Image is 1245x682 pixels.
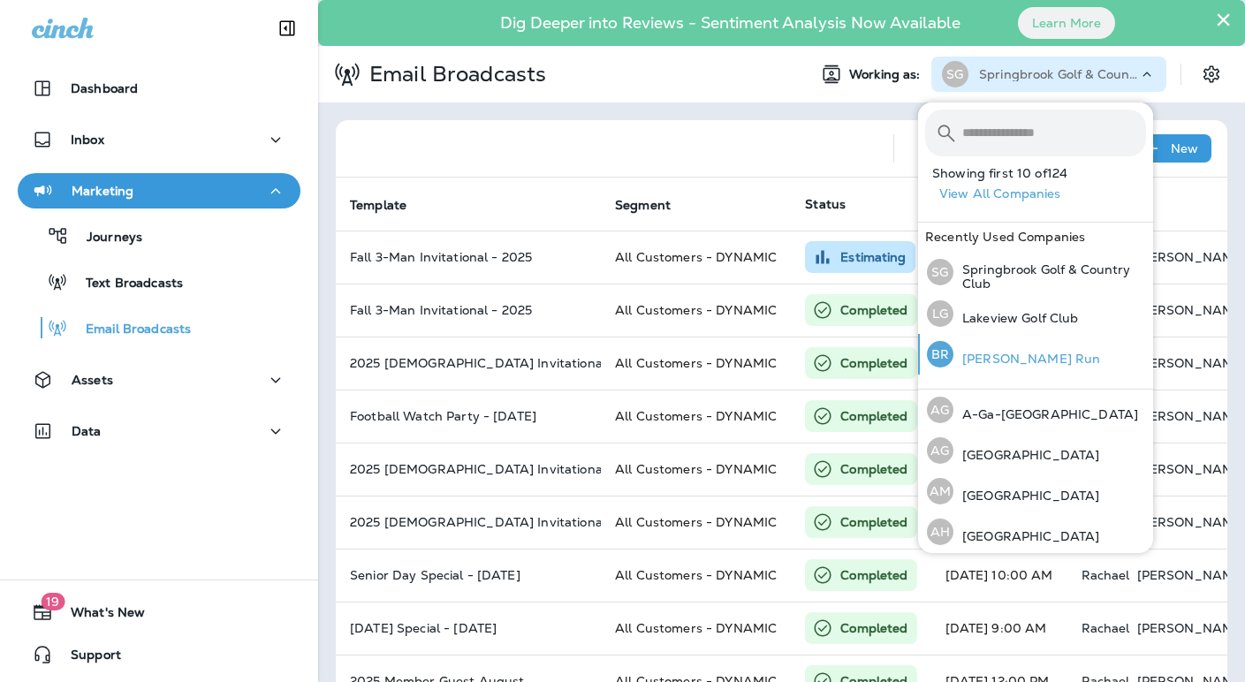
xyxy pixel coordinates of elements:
p: Springbrook Golf & Country Club [953,262,1146,291]
div: SG [942,61,968,87]
p: Completed [840,619,907,637]
span: Template [350,198,406,213]
p: Fall 3-Man Invitational - 2025 [350,303,587,317]
p: Rachael [1082,621,1130,635]
p: 2025 Ladies Invitational - 8/15/2025 [350,356,587,370]
button: Search Email Broadcasts [908,131,944,166]
button: AM[GEOGRAPHIC_DATA] [918,471,1153,511]
button: Inbox [18,122,300,157]
td: [DATE] 10:00 AM [931,549,1067,602]
div: AM [927,478,953,504]
p: Email Broadcasts [362,61,546,87]
button: Data [18,413,300,449]
p: Email Broadcasts [68,322,191,338]
span: Working as: [849,67,924,82]
td: [DATE] 9:00 AM [931,602,1067,655]
div: AH [927,519,953,545]
p: 2025 Ladies Invitational - 8/15/2025 [350,462,587,476]
p: Marketing [72,184,133,198]
p: Rachael [1082,568,1130,582]
span: All Customers - DYNAMIC [615,620,777,636]
span: Template [350,197,429,213]
button: AGA-Ga-[GEOGRAPHIC_DATA] [918,390,1153,430]
button: Assets [18,362,300,398]
button: AG[GEOGRAPHIC_DATA] [918,430,1153,471]
button: Collapse Sidebar [262,11,312,46]
button: Dashboard [18,71,300,106]
span: All Customers - DYNAMIC [615,514,777,530]
button: Marketing [18,173,300,208]
button: LGLakeview Golf Club [918,293,1153,334]
span: 19 [41,593,65,610]
p: Dashboard [71,81,138,95]
span: What's New [53,605,145,626]
div: AG [927,397,953,423]
p: [GEOGRAPHIC_DATA] [953,489,1099,503]
button: Email Broadcasts [18,309,300,346]
button: BR[PERSON_NAME] Run [918,334,1153,375]
p: Journeys [69,230,142,246]
button: Text Broadcasts [18,263,300,300]
button: AH[GEOGRAPHIC_DATA] [918,511,1153,552]
div: Recently Used Companies [918,223,1153,251]
p: Completed [840,460,907,478]
span: All Customers - DYNAMIC [615,249,777,265]
p: 2025 Ladies Invitational - 8/15/2025 [350,515,587,529]
p: Showing first 10 of 124 [932,166,1153,180]
p: Senior Day Special - 6/24/2025 [350,568,587,582]
p: Text Broadcasts [68,276,183,292]
div: SG [927,259,953,285]
button: Learn More [1018,7,1115,39]
span: All Customers - DYNAMIC [615,567,777,583]
p: Inbox [71,133,104,147]
span: All Customers - DYNAMIC [615,461,777,477]
div: AG [927,437,953,464]
span: Segment [615,197,694,213]
p: Completed [840,407,907,425]
button: Support [18,637,300,672]
p: Wednesday Special - 6/27/25 [350,621,587,635]
span: Status [805,196,846,212]
span: All Customers - DYNAMIC [615,302,777,318]
button: Close [1215,5,1232,34]
p: Assets [72,373,113,387]
span: Segment [615,198,671,213]
p: [PERSON_NAME] Run [953,352,1100,366]
p: Lakeview Golf Club [953,311,1079,325]
p: Completed [840,354,907,372]
button: SGSpringbrook Golf & Country Club [918,251,1153,293]
span: All Customers - DYNAMIC [615,408,777,424]
button: Settings [1196,58,1227,90]
span: All Customers - DYNAMIC [615,355,777,371]
span: Support [53,648,121,669]
p: Estimating [840,248,906,266]
p: [GEOGRAPHIC_DATA] [953,448,1099,462]
div: LG [927,300,953,327]
p: [GEOGRAPHIC_DATA] [953,529,1099,543]
p: Dig Deeper into Reviews - Sentiment Analysis Now Available [449,20,1012,26]
button: View All Companies [932,180,1153,208]
p: Springbrook Golf & Country Club [979,67,1138,81]
p: Data [72,424,102,438]
p: New [1171,141,1198,155]
p: Completed [840,301,907,319]
button: Journeys [18,217,300,254]
button: AG[GEOGRAPHIC_DATA] [US_STATE] [918,552,1153,595]
p: Football Watch Party - 9/11/2025 [350,409,587,423]
p: Fall 3-Man Invitational - 2025 [350,250,587,264]
p: Completed [840,513,907,531]
p: A-Ga-[GEOGRAPHIC_DATA] [953,407,1138,421]
div: BR [927,341,953,368]
button: 19What's New [18,595,300,630]
p: Completed [840,566,907,584]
